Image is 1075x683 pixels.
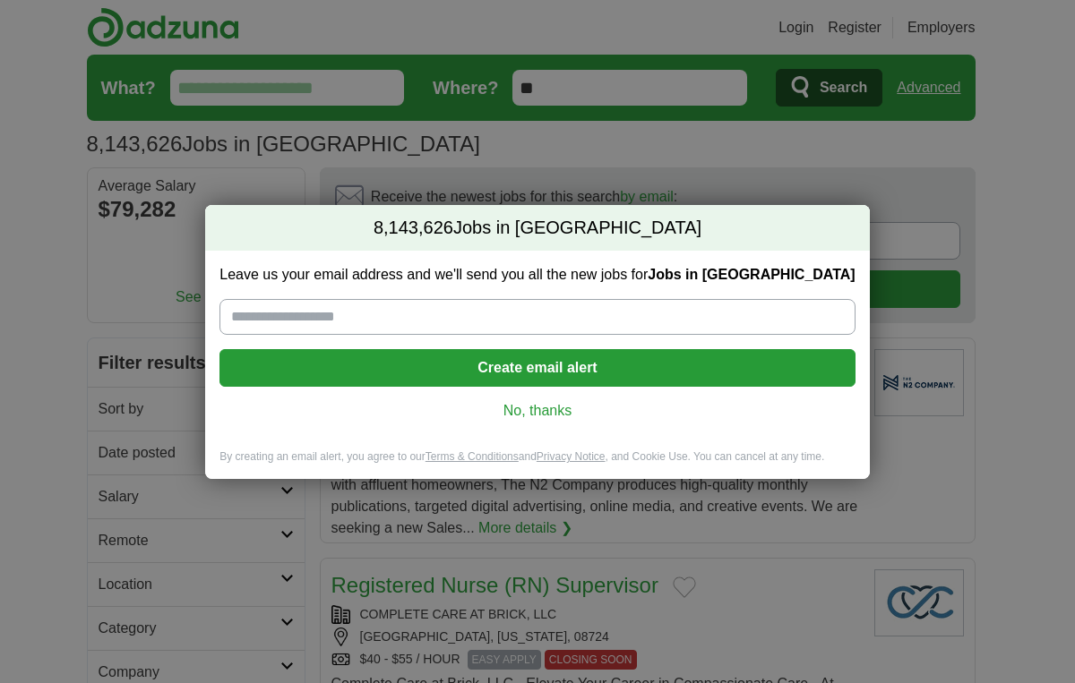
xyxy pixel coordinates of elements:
[426,450,519,463] a: Terms & Conditions
[219,349,855,387] button: Create email alert
[205,449,869,479] div: By creating an email alert, you agree to our and , and Cookie Use. You can cancel at any time.
[374,216,453,241] span: 8,143,626
[219,265,855,285] label: Leave us your email address and we'll send you all the new jobs for
[205,205,869,252] h2: Jobs in [GEOGRAPHIC_DATA]
[648,267,855,282] strong: Jobs in [GEOGRAPHIC_DATA]
[234,401,840,421] a: No, thanks
[537,450,606,463] a: Privacy Notice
